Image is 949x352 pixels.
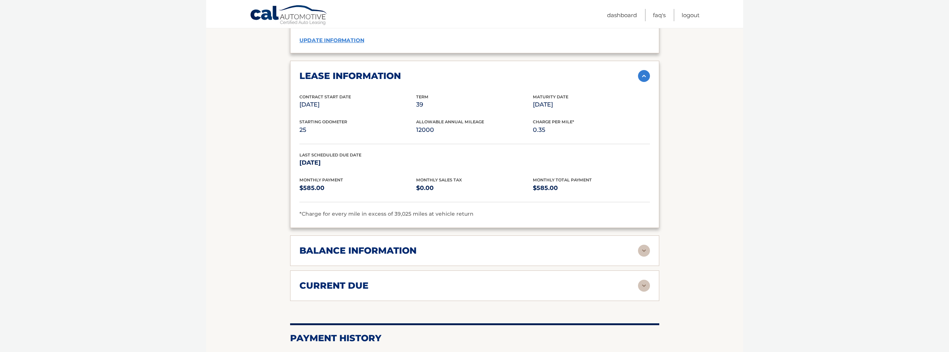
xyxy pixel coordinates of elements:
[290,333,659,344] h2: Payment History
[416,99,533,110] p: 39
[416,177,462,183] span: Monthly Sales Tax
[299,94,351,99] span: Contract Start Date
[682,9,700,21] a: Logout
[299,152,361,158] span: Last Scheduled Due Date
[533,99,650,110] p: [DATE]
[533,183,650,193] p: $585.00
[416,183,533,193] p: $0.00
[653,9,666,21] a: FAQ's
[638,280,650,292] img: accordion-rest.svg
[416,94,428,99] span: Term
[533,177,592,183] span: Monthly Total Payment
[416,119,484,124] span: Allowable Annual Mileage
[299,99,416,110] p: [DATE]
[299,70,401,82] h2: lease information
[299,280,368,291] h2: current due
[299,177,343,183] span: Monthly Payment
[533,125,650,135] p: 0.35
[416,125,533,135] p: 12000
[250,5,328,26] a: Cal Automotive
[533,119,574,124] span: Charge Per Mile*
[299,37,364,44] a: update information
[533,94,568,99] span: Maturity Date
[299,210,474,217] span: *Charge for every mile in excess of 39,025 miles at vehicle return
[607,9,637,21] a: Dashboard
[299,158,416,168] p: [DATE]
[299,125,416,135] p: 25
[299,119,347,124] span: Starting Odometer
[299,183,416,193] p: $585.00
[638,245,650,257] img: accordion-rest.svg
[299,245,417,256] h2: balance information
[638,70,650,82] img: accordion-active.svg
